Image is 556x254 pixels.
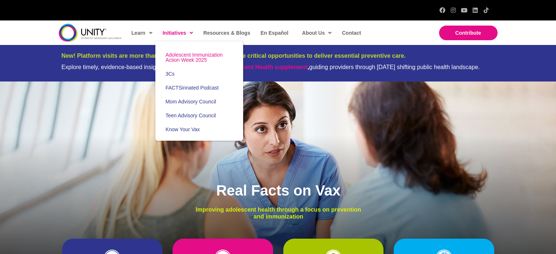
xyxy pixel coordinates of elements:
[155,81,243,95] a: FACTSinnated Podcast
[61,64,495,71] div: Explore timely, evidence-based insights in our new guiding providers through [DATE] shifting publ...
[155,48,243,67] a: Adolescent Immunization Action Week 2025
[257,24,291,41] a: En Español
[59,24,122,42] img: unity-logo-dark
[298,24,334,41] a: About Us
[450,7,456,13] a: Instagram
[338,24,364,41] a: Contact
[472,7,478,13] a: LinkedIn
[203,30,250,36] span: Resources & Blogs
[155,67,243,81] a: 3Cs
[166,126,200,132] span: Know Your Vax
[132,27,152,38] span: Learn
[200,24,253,41] a: Resources & Blogs
[155,122,243,136] a: Know Your Vax
[166,52,223,63] span: Adolescent Immunization Action Week 2025
[190,206,367,220] p: Improving adolescent health through a focus on prevention and immunization
[461,7,467,13] a: YouTube
[155,95,243,109] a: Mom Advisory Council
[216,182,340,198] span: Real Facts on Vax
[439,7,445,13] a: Facebook
[439,26,498,40] a: Contribute
[192,64,309,70] strong: ,
[61,53,406,59] span: New! Platform visits are more than vaccine appointments—they’re critical opportunities to deliver...
[166,85,219,91] span: FACTSinnated Podcast
[166,99,216,105] span: Mom Advisory Council
[192,64,307,70] a: Journal of Adolescent Health supplement
[163,27,193,38] span: Initiatives
[342,30,361,36] span: Contact
[455,30,481,36] span: Contribute
[166,71,175,77] span: 3Cs
[261,30,288,36] span: En Español
[155,109,243,122] a: Teen Advisory Council
[483,7,489,13] a: TikTok
[166,113,216,118] span: Teen Advisory Council
[302,27,332,38] span: About Us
